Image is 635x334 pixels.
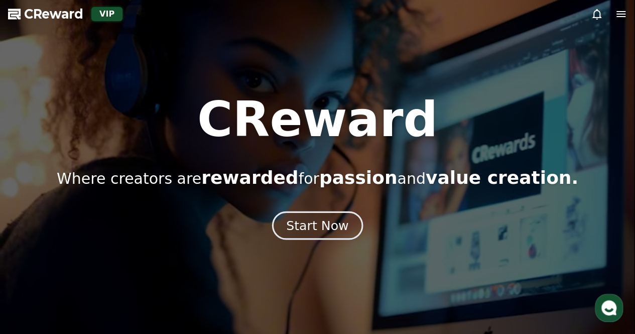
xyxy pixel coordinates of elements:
span: rewarded [201,167,298,188]
a: Start Now [274,222,361,232]
span: CReward [24,6,83,22]
span: passion [319,167,398,188]
a: Messages [66,251,130,276]
h1: CReward [197,95,438,144]
a: Settings [130,251,193,276]
button: Start Now [272,211,363,240]
span: Messages [83,266,113,274]
div: Start Now [286,217,348,234]
p: Where creators are for and [57,168,578,188]
span: Home [26,266,43,274]
a: Home [3,251,66,276]
a: CReward [8,6,83,22]
span: Settings [149,266,173,274]
div: VIP [91,7,122,21]
span: value creation. [426,167,578,188]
